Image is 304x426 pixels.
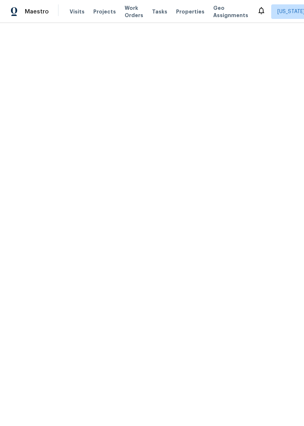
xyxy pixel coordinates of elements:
[70,8,85,15] span: Visits
[25,8,49,15] span: Maestro
[176,8,204,15] span: Properties
[93,8,116,15] span: Projects
[213,4,248,19] span: Geo Assignments
[152,9,167,14] span: Tasks
[125,4,143,19] span: Work Orders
